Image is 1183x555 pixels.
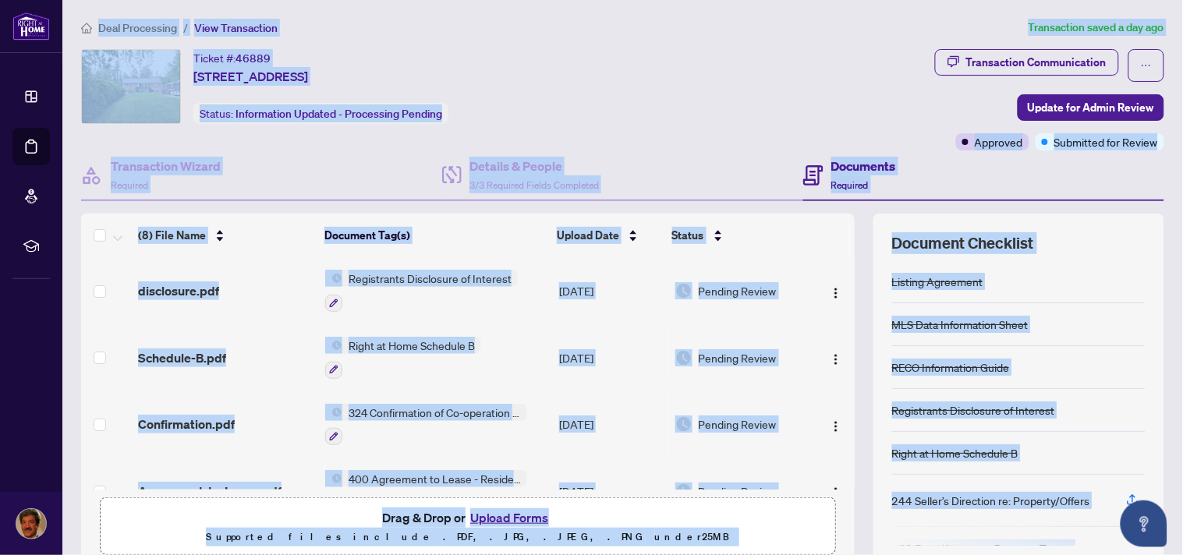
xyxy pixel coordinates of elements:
img: logo [12,12,50,41]
span: Right at Home Schedule B [342,337,481,354]
img: Document Status [675,483,692,500]
img: Status Icon [325,470,342,487]
img: IMG-N12321732_1.jpg [82,50,180,123]
span: Deal Processing [98,21,177,35]
div: MLS Data Information Sheet [892,316,1029,333]
span: Update for Admin Review [1028,95,1154,120]
td: [DATE] [553,458,668,525]
span: Pending Review [699,349,777,366]
div: Right at Home Schedule B [892,444,1018,461]
img: Profile Icon [16,509,46,539]
article: Transaction saved a day ago [1029,19,1164,37]
img: Status Icon [325,404,342,421]
button: Status IconRegistrants Disclosure of Interest [325,270,518,312]
span: Schedule-B.pdf [138,348,226,367]
span: 324 Confirmation of Co-operation and Representation - Tenant/Landlord [342,404,527,421]
p: Supported files include .PDF, .JPG, .JPEG, .PNG under 25 MB [110,528,826,546]
button: Status IconRight at Home Schedule B [325,337,481,379]
img: Logo [830,353,842,366]
img: Document Status [675,349,692,366]
span: Required [831,179,869,191]
div: Status: [193,103,448,124]
button: Logo [823,479,848,504]
img: Logo [830,287,842,299]
span: Status [672,227,704,244]
td: [DATE] [553,324,668,391]
span: Approved [975,133,1023,150]
img: Logo [830,486,842,499]
span: Document Checklist [892,232,1034,254]
span: View Transaction [194,21,278,35]
span: Required [111,179,148,191]
th: Upload Date [551,214,666,257]
span: home [81,23,92,34]
button: Transaction Communication [935,49,1119,76]
div: Listing Agreement [892,273,983,290]
span: disclosure.pdf [138,281,219,300]
div: 244 Seller’s Direction re: Property/Offers [892,492,1090,509]
img: Status Icon [325,270,342,287]
td: [DATE] [553,257,668,324]
img: Status Icon [325,337,342,354]
span: Drag & Drop or [382,507,554,528]
span: Pending Review [699,415,777,433]
h4: Documents [831,157,896,175]
td: [DATE] [553,391,668,458]
span: Registrants Disclosure of Interest [342,270,518,287]
button: Logo [823,412,848,437]
div: Transaction Communication [966,50,1107,75]
img: Logo [830,420,842,433]
li: / [183,19,188,37]
img: Document Status [675,282,692,299]
span: Pending Review [699,483,777,500]
span: [STREET_ADDRESS] [193,67,308,86]
span: Upload Date [557,227,619,244]
span: Agreement-to-Lease.pdf [138,482,282,500]
button: Status Icon324 Confirmation of Co-operation and Representation - Tenant/Landlord [325,404,527,446]
div: RECO Information Guide [892,359,1010,376]
span: (8) File Name [138,227,206,244]
button: Upload Forms [466,507,554,528]
div: Ticket #: [193,49,271,67]
button: Logo [823,345,848,370]
th: (8) File Name [132,214,318,257]
span: 46889 [236,51,271,65]
span: Submitted for Review [1054,133,1158,150]
span: Information Updated - Processing Pending [236,107,442,121]
h4: Transaction Wizard [111,157,221,175]
div: Registrants Disclosure of Interest [892,401,1055,419]
span: 3/3 Required Fields Completed [469,179,599,191]
button: Open asap [1121,500,1167,547]
span: ellipsis [1141,60,1152,71]
h4: Details & People [469,157,599,175]
th: Document Tag(s) [318,214,551,257]
button: Status Icon400 Agreement to Lease - Residential [325,470,527,512]
th: Status [666,214,809,257]
img: Document Status [675,415,692,433]
span: 400 Agreement to Lease - Residential [342,470,527,487]
span: Confirmation.pdf [138,415,235,433]
button: Logo [823,278,848,303]
span: Pending Review [699,282,777,299]
button: Update for Admin Review [1018,94,1164,121]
